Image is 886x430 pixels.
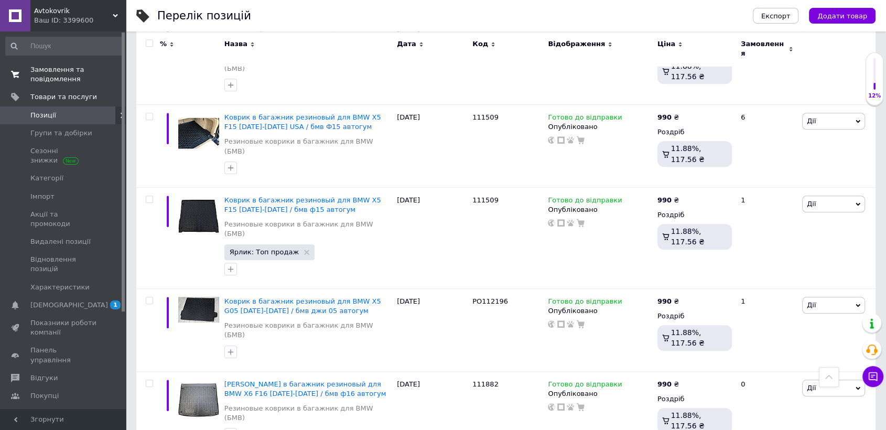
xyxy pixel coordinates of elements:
[657,380,679,389] div: ₴
[657,39,675,49] span: Ціна
[30,255,97,274] span: Відновлення позицій
[809,8,876,24] button: Додати товар
[34,16,126,25] div: Ваш ID: 3399600
[472,196,499,204] span: 111509
[157,10,251,21] div: Перелік позицій
[657,297,679,306] div: ₴
[397,39,416,49] span: Дата
[224,297,381,315] a: Коврик в багажник резиновый для BMW X5 G05 [DATE]-[DATE] / бмв джи 05 автогум
[741,39,786,58] span: Замовлення
[230,249,299,255] span: Ярлик: Топ продаж
[224,220,392,239] a: Резиновые коврики в багажник для BMW (БМВ)
[178,297,219,322] img: Коврик в багажник резиновый для BMW X5 G05 2018-2025 / бмв джи 05 автогум
[807,384,816,392] span: Дії
[548,380,622,391] span: Готово до відправки
[224,380,386,397] a: [PERSON_NAME] в багажник резиновый для BMW X6 F16 [DATE]-[DATE] / бмв ф16 автогум
[657,380,672,388] b: 990
[472,113,499,121] span: 111509
[734,288,799,371] div: 1
[224,39,247,49] span: Назва
[178,380,219,421] img: Коврик в багажник резиновый для BMW X6 F16 2014-2019 / бмв ф16 автогум
[224,196,381,213] a: Коврик в багажник резиновый для BMW X5 F15 [DATE]-[DATE] / бмв ф15 автогум
[753,8,799,24] button: Експорт
[671,328,705,347] span: 11.88%, 117.56 ₴
[30,346,97,364] span: Панель управління
[178,196,219,236] img: Коврик в багажник резиновый для BMW X5 F15 2013-2018 / бмв ф15 автогум
[30,391,59,401] span: Покупці
[30,192,55,201] span: Імпорт
[866,92,883,100] div: 12%
[30,65,97,84] span: Замовлення та повідомлення
[472,297,508,305] span: PO112196
[30,111,56,120] span: Позиції
[30,283,90,292] span: Характеристики
[807,301,816,309] span: Дії
[657,113,672,121] b: 990
[30,237,91,246] span: Видалені позиції
[657,311,732,321] div: Роздріб
[30,146,97,165] span: Сезонні знижки
[657,297,672,305] b: 990
[734,187,799,288] div: 1
[224,321,392,340] a: Резиновые коврики в багажник для BMW (БМВ)
[807,117,816,125] span: Дії
[224,113,381,131] a: Коврик в багажник резиновый для BMW X5 F15 [DATE]-[DATE] USA / бмв Ф15 автогум
[30,128,92,138] span: Групи та добірки
[657,127,732,137] div: Роздріб
[671,411,705,430] span: 11.88%, 117.56 ₴
[548,205,652,214] div: Опубліковано
[5,37,123,56] input: Пошук
[30,318,97,337] span: Показники роботи компанії
[671,144,705,163] span: 11.88%, 117.56 ₴
[34,6,113,16] span: Avtokovrik
[548,196,622,207] span: Готово до відправки
[472,380,499,388] span: 111882
[761,12,791,20] span: Експорт
[224,404,392,423] a: Резиновые коврики в багажник для BMW (БМВ)
[394,187,470,288] div: [DATE]
[807,200,816,208] span: Дії
[224,137,392,156] a: Резиновые коврики в багажник для BMW (БМВ)
[472,39,488,49] span: Код
[30,373,58,383] span: Відгуки
[548,389,652,399] div: Опубліковано
[657,113,679,122] div: ₴
[657,394,732,404] div: Роздріб
[30,174,63,183] span: Категорії
[30,92,97,102] span: Товари та послуги
[817,12,867,20] span: Додати товар
[671,62,705,81] span: 11.88%, 117.56 ₴
[657,210,732,220] div: Роздріб
[394,105,470,188] div: [DATE]
[548,39,605,49] span: Відображення
[548,113,622,124] span: Готово до відправки
[178,113,219,154] img: Коврик в багажник резиновый для BMW X5 F15 2013-2017 USA / бмв Ф15 автогум
[671,227,705,246] span: 11.88%, 117.56 ₴
[394,288,470,371] div: [DATE]
[548,122,652,132] div: Опубліковано
[862,366,883,387] button: Чат з покупцем
[657,196,679,205] div: ₴
[548,306,652,316] div: Опубліковано
[734,105,799,188] div: 6
[548,297,622,308] span: Готово до відправки
[657,196,672,204] b: 990
[110,300,121,309] span: 1
[30,210,97,229] span: Акції та промокоди
[30,300,108,310] span: [DEMOGRAPHIC_DATA]
[160,39,167,49] span: %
